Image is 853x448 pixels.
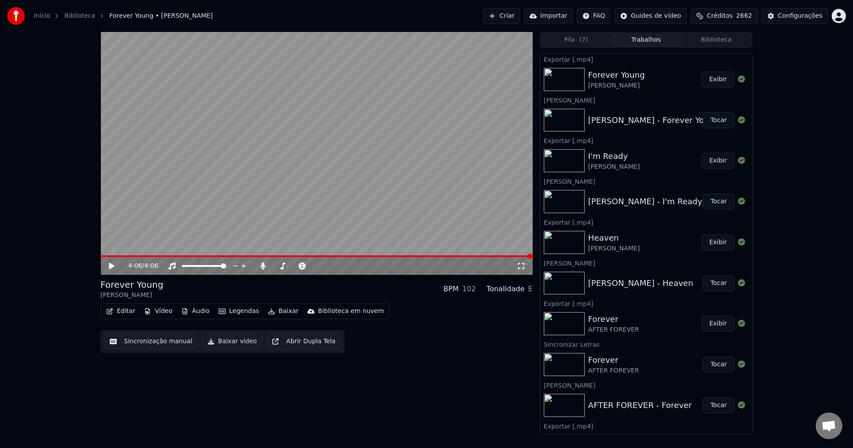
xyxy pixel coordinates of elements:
[703,112,734,128] button: Tocar
[7,7,25,25] img: youka
[588,232,640,244] div: Heaven
[34,12,50,20] a: Início
[588,114,719,127] div: [PERSON_NAME] - Forever Young
[588,354,639,366] div: Forever
[588,150,640,163] div: I'm Ready
[611,34,682,47] button: Trabalhos
[588,313,639,325] div: Forever
[588,69,645,81] div: Forever Young
[318,307,384,316] div: Biblioteca em nuvem
[816,412,842,439] a: Bate-papo aberto
[541,34,611,47] button: Fila
[540,420,752,431] div: Exportar [.mp4]
[128,262,142,270] span: 4:06
[588,277,693,289] div: [PERSON_NAME] - Heaven
[703,194,734,210] button: Tocar
[540,217,752,227] div: Exportar [.mp4]
[109,12,213,20] span: Forever Young • [PERSON_NAME]
[588,163,640,171] div: [PERSON_NAME]
[588,399,692,412] div: AFTER FOREVER - Forever
[707,12,733,20] span: Créditos
[579,36,588,44] span: ( 7 )
[588,81,645,90] div: [PERSON_NAME]
[202,333,263,349] button: Baixar vídeo
[524,8,573,24] button: Importar
[540,135,752,146] div: Exportar [.mp4]
[140,305,176,317] button: Vídeo
[588,366,639,375] div: AFTER FOREVER
[690,8,758,24] button: Créditos2662
[681,34,751,47] button: Biblioteca
[486,284,525,294] div: Tonalidade
[528,284,533,294] div: E
[540,298,752,309] div: Exportar [.mp4]
[588,195,702,208] div: [PERSON_NAME] - I'm Ready
[778,12,822,20] div: Configurações
[588,325,639,334] div: AFTER FOREVER
[540,54,752,64] div: Exportar [.mp4]
[64,12,95,20] a: Biblioteca
[702,71,734,87] button: Exibir
[103,305,139,317] button: Editar
[702,316,734,332] button: Exibir
[34,12,213,20] nav: breadcrumb
[540,380,752,390] div: [PERSON_NAME]
[215,305,263,317] button: Legendas
[614,8,687,24] button: Guides de vídeo
[540,176,752,186] div: [PERSON_NAME]
[736,12,752,20] span: 2662
[483,8,520,24] button: Criar
[462,284,476,294] div: 102
[144,262,158,270] span: 4:06
[104,333,198,349] button: Sincronização manual
[761,8,828,24] button: Configurações
[703,397,734,413] button: Tocar
[702,234,734,250] button: Exibir
[100,291,163,300] div: [PERSON_NAME]
[588,244,640,253] div: [PERSON_NAME]
[266,333,341,349] button: Abrir Dupla Tela
[703,357,734,373] button: Tocar
[100,278,163,291] div: Forever Young
[540,258,752,268] div: [PERSON_NAME]
[443,284,458,294] div: BPM
[128,262,150,270] div: /
[264,305,302,317] button: Baixar
[540,339,752,349] div: Sincronizar Letras
[703,275,734,291] button: Tocar
[702,153,734,169] button: Exibir
[540,95,752,105] div: [PERSON_NAME]
[178,305,213,317] button: Áudio
[577,8,611,24] button: FAQ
